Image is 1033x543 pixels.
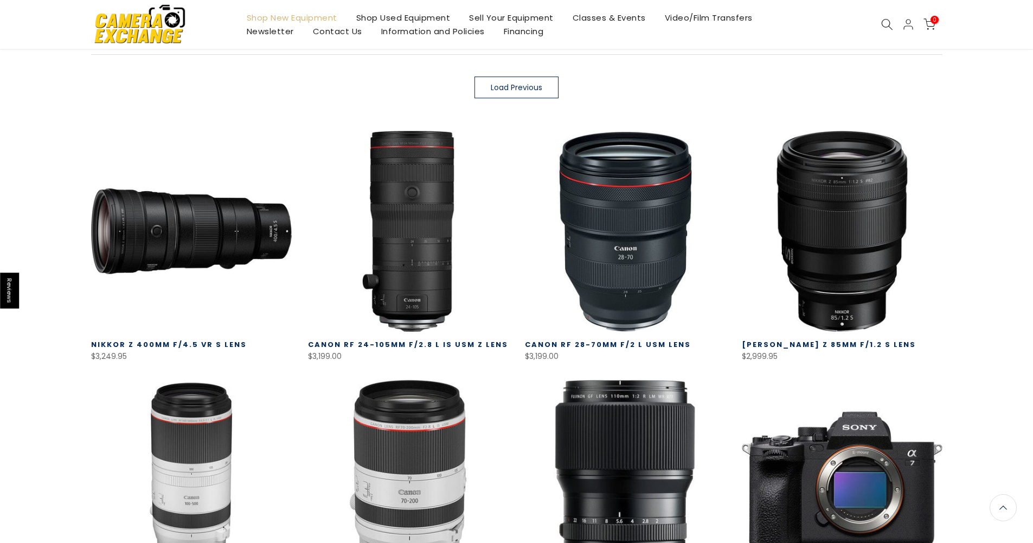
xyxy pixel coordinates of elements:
a: Back to the top [990,494,1017,521]
a: Sell Your Equipment [460,11,563,24]
a: Financing [494,24,553,38]
a: NIKKOR Z 400mm f/4.5 VR S Lens [91,339,247,350]
a: Classes & Events [563,11,655,24]
a: [PERSON_NAME] Z 85mm f/1.2 S Lens [742,339,916,350]
div: $3,199.00 [525,350,726,363]
a: Shop Used Equipment [347,11,460,24]
a: Information and Policies [371,24,494,38]
div: $3,199.00 [308,350,509,363]
a: Load Previous [474,77,559,98]
div: $3,249.95 [91,350,292,363]
a: Canon RF 24-105mm f/2.8 L IS USM Z Lens [308,339,508,350]
a: Video/Film Transfers [655,11,762,24]
a: 0 [923,18,935,30]
span: 0 [931,16,939,24]
div: $2,999.95 [742,350,942,363]
a: Shop New Equipment [237,11,347,24]
a: Canon RF 28-70mm f/2 L USM Lens [525,339,691,350]
span: Load Previous [491,84,542,91]
a: Newsletter [237,24,303,38]
a: Contact Us [303,24,371,38]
